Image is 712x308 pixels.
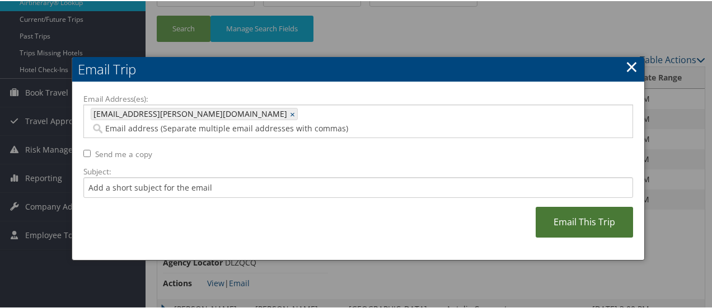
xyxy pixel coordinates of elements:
a: × [625,54,638,77]
label: Email Address(es): [83,92,633,103]
label: Send me a copy [95,148,152,159]
input: Add a short subject for the email [83,176,633,197]
input: Email address (Separate multiple email addresses with commas) [91,122,504,133]
label: Subject: [83,165,633,176]
span: [EMAIL_ADDRESS][PERSON_NAME][DOMAIN_NAME] [91,107,287,119]
h2: Email Trip [72,56,644,80]
a: × [290,107,297,119]
a: Email This Trip [536,206,633,236]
